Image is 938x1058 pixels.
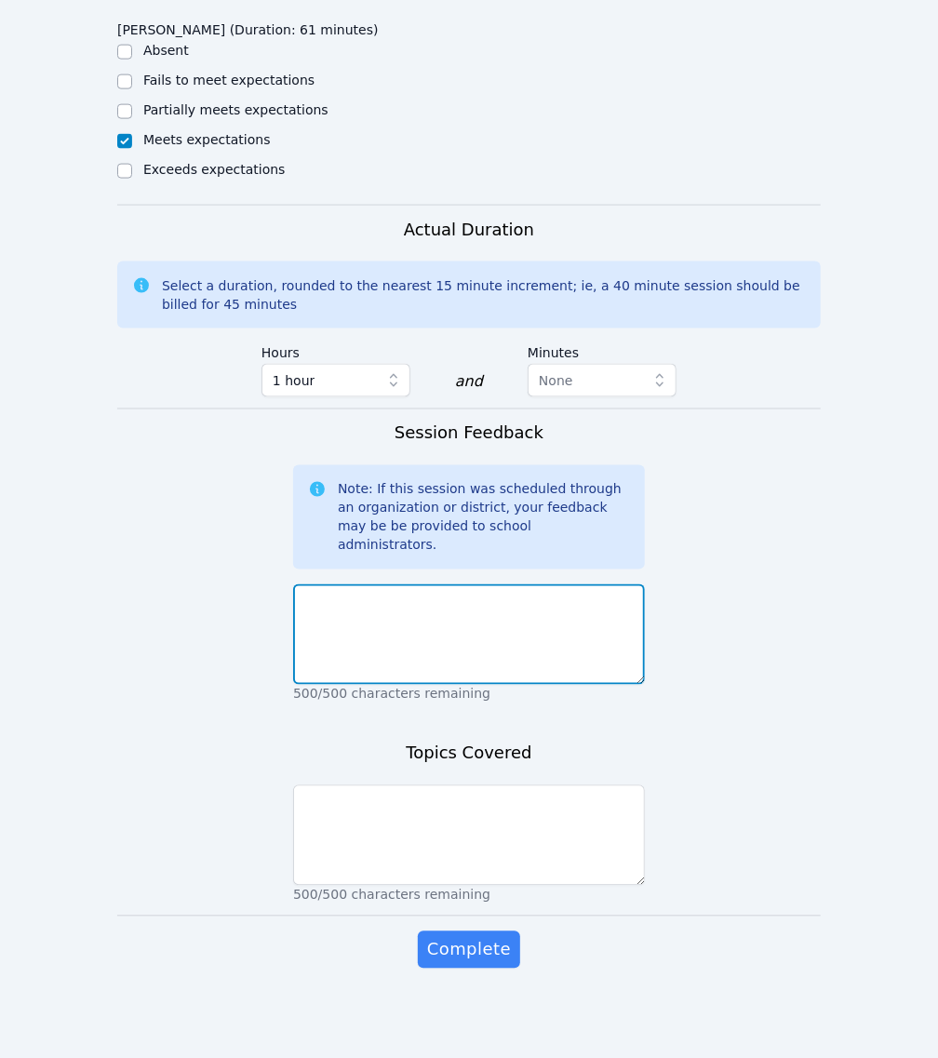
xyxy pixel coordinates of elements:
[404,217,534,243] h3: Actual Duration
[395,421,543,447] h3: Session Feedback
[528,336,677,364] label: Minutes
[455,370,483,393] div: and
[528,364,677,397] button: None
[338,480,630,555] div: Note: If this session was scheduled through an organization or district, your feedback may be be ...
[539,373,573,388] span: None
[293,685,645,703] p: 500/500 characters remaining
[261,364,410,397] button: 1 hour
[117,13,379,41] legend: [PERSON_NAME] (Duration: 61 minutes)
[406,741,531,767] h3: Topics Covered
[143,73,315,87] label: Fails to meet expectations
[273,369,315,392] span: 1 hour
[143,43,189,58] label: Absent
[427,937,511,963] span: Complete
[261,336,410,364] label: Hours
[143,162,285,177] label: Exceeds expectations
[143,102,328,117] label: Partially meets expectations
[143,132,271,147] label: Meets expectations
[418,931,520,969] button: Complete
[293,886,645,904] p: 500/500 characters remaining
[162,276,806,314] div: Select a duration, rounded to the nearest 15 minute increment; ie, a 40 minute session should be ...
